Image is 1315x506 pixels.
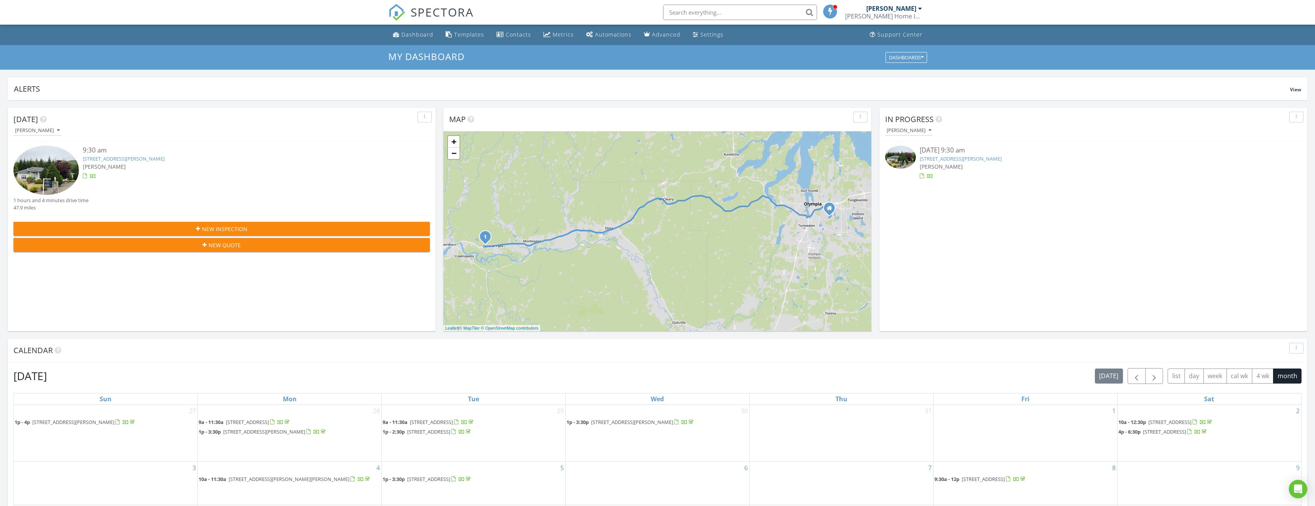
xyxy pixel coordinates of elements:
a: 9:30a - 12p [STREET_ADDRESS] [934,476,1027,483]
button: week [1203,369,1227,384]
span: [STREET_ADDRESS] [1143,428,1186,435]
a: Go to August 2, 2025 [1295,405,1301,417]
a: Go to August 7, 2025 [927,462,933,474]
a: Go to August 9, 2025 [1295,462,1301,474]
a: Templates [443,28,487,42]
span: [STREET_ADDRESS][PERSON_NAME] [223,428,305,435]
span: [STREET_ADDRESS] [1148,419,1191,426]
div: Bowman Home Inspections [845,12,922,20]
a: Zoom out [448,147,459,159]
a: 1p - 4p [STREET_ADDRESS][PERSON_NAME] [15,418,197,427]
h2: [DATE] [13,368,47,384]
img: 9352921%2Fcover_photos%2FeVfF97IC7f5cFwgy76ML%2Fsmall.jpg [885,146,916,169]
a: 4p - 6:30p [STREET_ADDRESS] [1118,428,1208,435]
td: Go to July 31, 2025 [749,405,933,462]
div: Dashboard [401,31,433,38]
button: 4 wk [1252,369,1273,384]
div: [PERSON_NAME] [887,128,931,133]
button: [DATE] [1095,369,1123,384]
a: 10a - 11:30a [STREET_ADDRESS][PERSON_NAME][PERSON_NAME] [199,475,381,484]
a: Tuesday [466,394,481,404]
a: Settings [690,28,727,42]
a: 9a - 11:30a [STREET_ADDRESS] [199,419,291,426]
button: list [1168,369,1185,384]
a: Saturday [1203,394,1216,404]
a: Go to July 30, 2025 [739,405,749,417]
a: 9:30 am [STREET_ADDRESS][PERSON_NAME] [PERSON_NAME] 1 hours and 4 minutes drive time 47.9 miles [13,146,430,211]
td: Go to August 7, 2025 [749,461,933,505]
td: Go to July 28, 2025 [198,405,382,462]
span: New Inspection [202,225,247,233]
a: 1p - 3:30p [STREET_ADDRESS][PERSON_NAME] [566,419,695,426]
a: Go to July 27, 2025 [187,405,197,417]
div: Contacts [506,31,531,38]
button: Next month [1145,368,1163,384]
button: New Inspection [13,222,430,236]
span: 1p - 3:30p [199,428,221,435]
a: © MapTiler [459,326,480,330]
span: View [1290,86,1301,93]
span: 9a - 11:30a [383,419,408,426]
a: [DATE] 9:30 am [STREET_ADDRESS][PERSON_NAME] [PERSON_NAME] [885,146,1302,180]
span: 10a - 12:30p [1118,419,1146,426]
a: [STREET_ADDRESS][PERSON_NAME] [920,155,1002,162]
a: 9:30a - 12p [STREET_ADDRESS] [934,475,1116,484]
div: 1 hours and 4 minutes drive time [13,197,89,204]
span: In Progress [885,114,934,124]
span: 1p - 3:30p [383,476,405,483]
a: 1p - 4p [STREET_ADDRESS][PERSON_NAME] [15,419,136,426]
a: SPECTORA [388,10,474,27]
div: Advanced [652,31,680,38]
a: Go to July 29, 2025 [555,405,565,417]
div: Settings [700,31,724,38]
span: [STREET_ADDRESS] [410,419,453,426]
div: [PERSON_NAME] [866,5,916,12]
span: [PERSON_NAME] [920,163,963,170]
a: Contacts [493,28,534,42]
a: Go to July 31, 2025 [923,405,933,417]
a: 10a - 11:30a [STREET_ADDRESS][PERSON_NAME][PERSON_NAME] [199,476,371,483]
a: Zoom in [448,136,459,147]
a: Dashboard [390,28,436,42]
a: [STREET_ADDRESS][PERSON_NAME] [83,155,165,162]
a: 1p - 3:30p [STREET_ADDRESS] [383,476,472,483]
a: 4p - 6:30p [STREET_ADDRESS] [1118,427,1300,437]
a: Thursday [834,394,849,404]
a: Go to July 28, 2025 [371,405,381,417]
span: 1p - 2:30p [383,428,405,435]
a: Go to August 6, 2025 [743,462,749,474]
button: New Quote [13,238,430,252]
a: Wednesday [649,394,665,404]
div: 3008 Sugarloaf St SE, Olympia WA 98501 [829,208,834,213]
div: Automations [595,31,632,38]
button: Previous month [1128,368,1146,384]
a: 1p - 2:30p [STREET_ADDRESS] [383,428,472,435]
div: Metrics [553,31,574,38]
img: The Best Home Inspection Software - Spectora [388,4,405,21]
td: Go to August 6, 2025 [566,461,750,505]
span: 9:30a - 12p [934,476,959,483]
span: [STREET_ADDRESS] [407,476,450,483]
a: Advanced [641,28,683,42]
div: 50 Holbrook Ln, Aberdeen, WA 98520 [485,236,490,241]
td: Go to July 29, 2025 [382,405,566,462]
button: day [1185,369,1204,384]
td: Go to August 8, 2025 [933,461,1117,505]
td: Go to August 9, 2025 [1117,461,1301,505]
a: 1p - 3:30p [STREET_ADDRESS][PERSON_NAME] [199,428,327,435]
span: Map [449,114,466,124]
td: Go to July 30, 2025 [566,405,750,462]
a: 10a - 12:30p [STREET_ADDRESS] [1118,419,1213,426]
span: 1p - 3:30p [566,419,589,426]
button: cal wk [1226,369,1253,384]
div: [DATE] 9:30 am [920,146,1267,155]
button: Dashboards [886,52,927,63]
span: New Quote [209,241,241,249]
td: Go to August 3, 2025 [14,461,198,505]
span: [STREET_ADDRESS] [226,419,269,426]
span: [STREET_ADDRESS] [962,476,1005,483]
a: Monday [281,394,298,404]
span: [STREET_ADDRESS] [407,428,450,435]
span: [STREET_ADDRESS][PERSON_NAME] [591,419,673,426]
a: Go to August 8, 2025 [1111,462,1117,474]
